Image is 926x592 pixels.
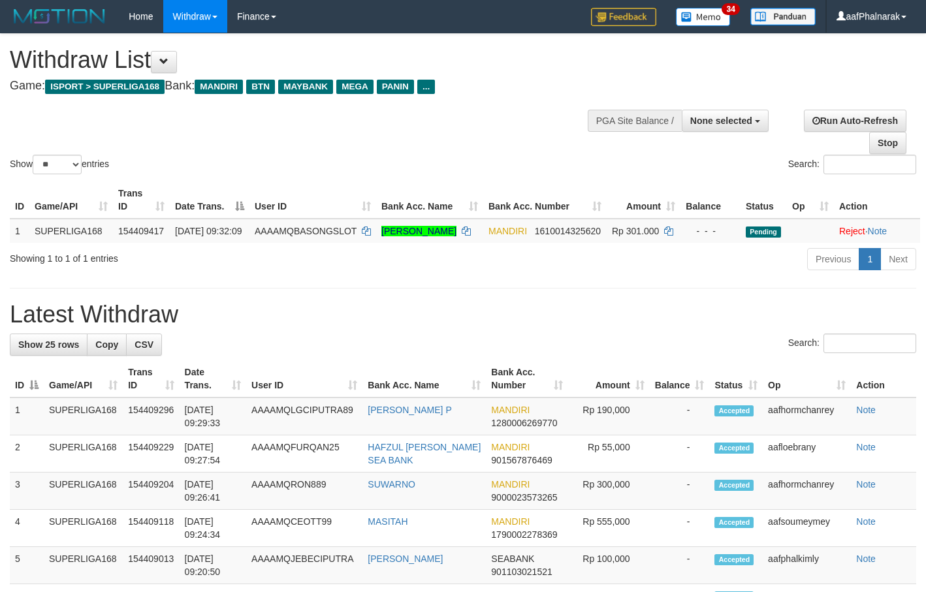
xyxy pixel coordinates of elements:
[612,226,659,236] span: Rp 301.000
[834,219,920,243] td: ·
[336,80,374,94] span: MEGA
[763,397,851,435] td: aafhormchanrey
[763,547,851,584] td: aafphalkimly
[123,473,179,510] td: 154409204
[788,334,916,353] label: Search:
[246,473,362,510] td: AAAAMQRON889
[368,405,451,415] a: [PERSON_NAME] P
[823,334,916,353] input: Search:
[123,397,179,435] td: 154409296
[123,360,179,397] th: Trans ID: activate to sort column ascending
[851,360,916,397] th: Action
[823,155,916,174] input: Search:
[10,219,29,243] td: 1
[486,360,568,397] th: Bank Acc. Number: activate to sort column ascending
[741,181,787,219] th: Status
[856,479,876,490] a: Note
[568,473,649,510] td: Rp 300,000
[591,8,656,26] img: Feedback.jpg
[807,248,859,270] a: Previous
[10,302,916,328] h1: Latest Withdraw
[682,110,769,132] button: None selected
[10,155,109,174] label: Show entries
[170,181,249,219] th: Date Trans.: activate to sort column descending
[491,479,530,490] span: MANDIRI
[10,247,376,265] div: Showing 1 to 1 of 1 entries
[714,517,754,528] span: Accepted
[650,473,710,510] td: -
[10,80,604,93] h4: Game: Bank:
[118,226,164,236] span: 154409417
[491,516,530,527] span: MANDIRI
[246,510,362,547] td: AAAAMQCEOTT99
[714,405,754,416] span: Accepted
[377,80,414,94] span: PANIN
[113,181,170,219] th: Trans ID: activate to sort column ascending
[746,226,781,238] span: Pending
[568,360,649,397] th: Amount: activate to sort column ascending
[10,360,44,397] th: ID: activate to sort column descending
[491,567,552,577] span: Copy 901103021521 to clipboard
[123,510,179,547] td: 154409118
[249,181,376,219] th: User ID: activate to sort column ascending
[714,480,754,491] span: Accepted
[44,510,123,547] td: SUPERLIGA168
[650,360,710,397] th: Balance: activate to sort column ascending
[763,435,851,473] td: aafloebrany
[18,339,79,350] span: Show 25 rows
[246,547,362,584] td: AAAAMQJEBECIPUTRA
[804,110,906,132] a: Run Auto-Refresh
[839,226,865,236] a: Reject
[680,181,741,219] th: Balance
[180,473,247,510] td: [DATE] 09:26:41
[10,397,44,435] td: 1
[856,442,876,452] a: Note
[180,360,247,397] th: Date Trans.: activate to sort column ascending
[362,360,486,397] th: Bank Acc. Name: activate to sort column ascending
[856,516,876,527] a: Note
[44,435,123,473] td: SUPERLIGA168
[722,3,739,15] span: 34
[763,473,851,510] td: aafhormchanrey
[368,479,415,490] a: SUWARNO
[750,8,816,25] img: panduan.png
[676,8,731,26] img: Button%20Memo.svg
[650,547,710,584] td: -
[491,492,557,503] span: Copy 9000023573265 to clipboard
[44,473,123,510] td: SUPERLIGA168
[488,226,527,236] span: MANDIRI
[10,334,88,356] a: Show 25 rows
[763,360,851,397] th: Op: activate to sort column ascending
[650,397,710,435] td: -
[568,547,649,584] td: Rp 100,000
[10,7,109,26] img: MOTION_logo.png
[29,219,113,243] td: SUPERLIGA168
[787,181,834,219] th: Op: activate to sort column ascending
[10,473,44,510] td: 3
[491,553,534,564] span: SEABANK
[368,516,407,527] a: MASITAH
[135,339,153,350] span: CSV
[763,510,851,547] td: aafsoumeymey
[491,455,552,465] span: Copy 901567876469 to clipboard
[123,435,179,473] td: 154409229
[568,510,649,547] td: Rp 555,000
[650,510,710,547] td: -
[834,181,920,219] th: Action
[788,155,916,174] label: Search:
[588,110,682,132] div: PGA Site Balance /
[368,553,443,564] a: [PERSON_NAME]
[255,226,357,236] span: AAAAMQBASONGSLOT
[381,226,456,236] a: [PERSON_NAME]
[714,554,754,565] span: Accepted
[180,547,247,584] td: [DATE] 09:20:50
[29,181,113,219] th: Game/API: activate to sort column ascending
[246,360,362,397] th: User ID: activate to sort column ascending
[368,442,481,465] a: HAFZUL [PERSON_NAME] SEA BANK
[10,181,29,219] th: ID
[95,339,118,350] span: Copy
[180,510,247,547] td: [DATE] 09:24:34
[568,397,649,435] td: Rp 190,000
[714,443,754,454] span: Accepted
[123,547,179,584] td: 154409013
